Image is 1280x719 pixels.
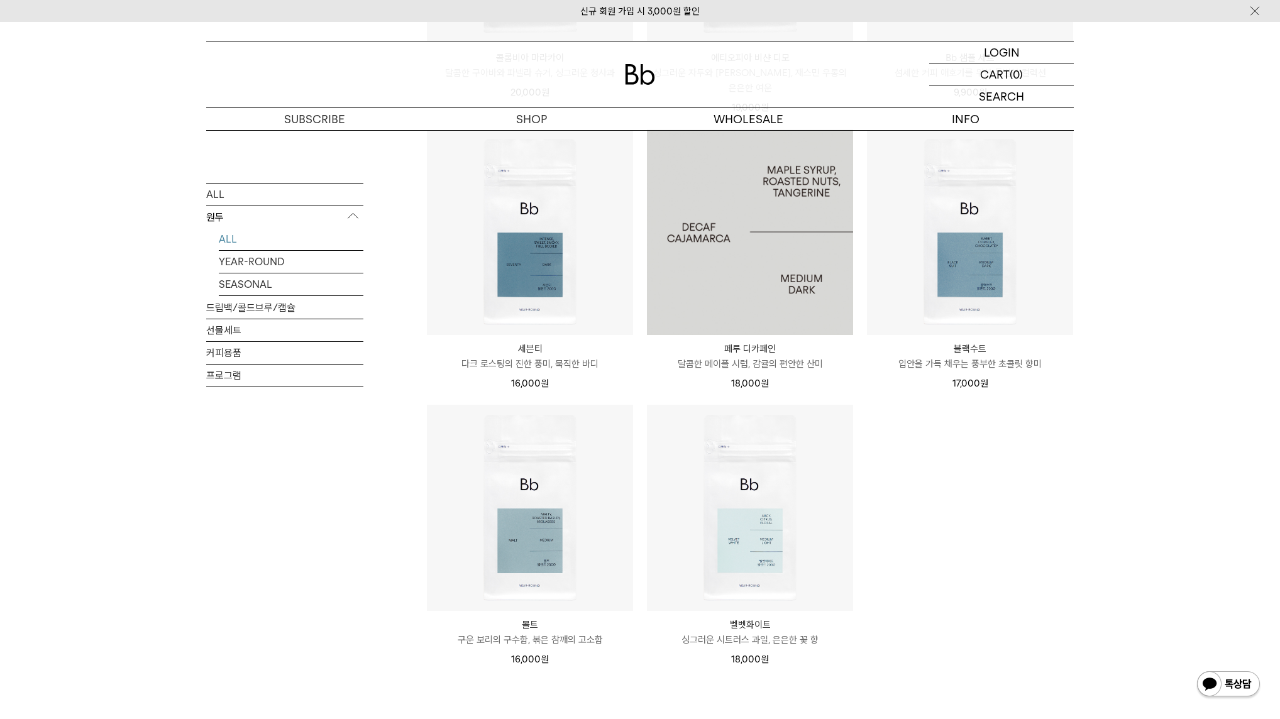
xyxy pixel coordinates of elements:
img: 블랙수트 [867,129,1073,335]
a: 벨벳화이트 싱그러운 시트러스 과일, 은은한 꽃 향 [647,617,853,647]
a: SUBSCRIBE [206,108,423,130]
span: 16,000 [511,654,549,665]
span: 17,000 [952,378,988,389]
p: INFO [857,108,1074,130]
p: LOGIN [984,41,1020,63]
img: 세븐티 [427,129,633,335]
a: 페루 디카페인 달콤한 메이플 시럽, 감귤의 편안한 산미 [647,341,853,371]
p: 벨벳화이트 [647,617,853,632]
a: 블랙수트 입안을 가득 채우는 풍부한 초콜릿 향미 [867,341,1073,371]
a: LOGIN [929,41,1074,63]
span: 18,000 [731,654,769,665]
p: 구운 보리의 구수함, 볶은 참깨의 고소함 [427,632,633,647]
a: YEAR-ROUND [219,250,363,272]
p: WHOLESALE [640,108,857,130]
img: 1000000082_add2_057.jpg [647,129,853,335]
p: 원두 [206,206,363,228]
a: SEASONAL [219,273,363,295]
span: 18,000 [731,378,769,389]
a: SHOP [423,108,640,130]
a: ALL [219,228,363,250]
p: 블랙수트 [867,341,1073,356]
p: 입안을 가득 채우는 풍부한 초콜릿 향미 [867,356,1073,371]
img: 벨벳화이트 [647,405,853,611]
p: 달콤한 메이플 시럽, 감귤의 편안한 산미 [647,356,853,371]
span: 원 [980,378,988,389]
span: 원 [541,378,549,389]
p: 다크 로스팅의 진한 풍미, 묵직한 바디 [427,356,633,371]
span: 원 [761,654,769,665]
a: 커피용품 [206,341,363,363]
p: 페루 디카페인 [647,341,853,356]
p: 싱그러운 시트러스 과일, 은은한 꽃 향 [647,632,853,647]
img: 몰트 [427,405,633,611]
span: 16,000 [511,378,549,389]
span: 원 [541,654,549,665]
a: CART (0) [929,63,1074,85]
a: 몰트 구운 보리의 구수함, 볶은 참깨의 고소함 [427,617,633,647]
a: ALL [206,183,363,205]
a: 선물세트 [206,319,363,341]
a: 신규 회원 가입 시 3,000원 할인 [580,6,700,17]
p: CART [980,63,1010,85]
a: 페루 디카페인 [647,129,853,335]
img: 카카오톡 채널 1:1 채팅 버튼 [1196,670,1261,700]
p: SEARCH [979,85,1024,107]
a: 세븐티 다크 로스팅의 진한 풍미, 묵직한 바디 [427,341,633,371]
p: 몰트 [427,617,633,632]
p: 세븐티 [427,341,633,356]
p: (0) [1010,63,1023,85]
span: 원 [761,378,769,389]
img: 로고 [625,64,655,85]
a: 프로그램 [206,364,363,386]
a: 드립백/콜드브루/캡슐 [206,296,363,318]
